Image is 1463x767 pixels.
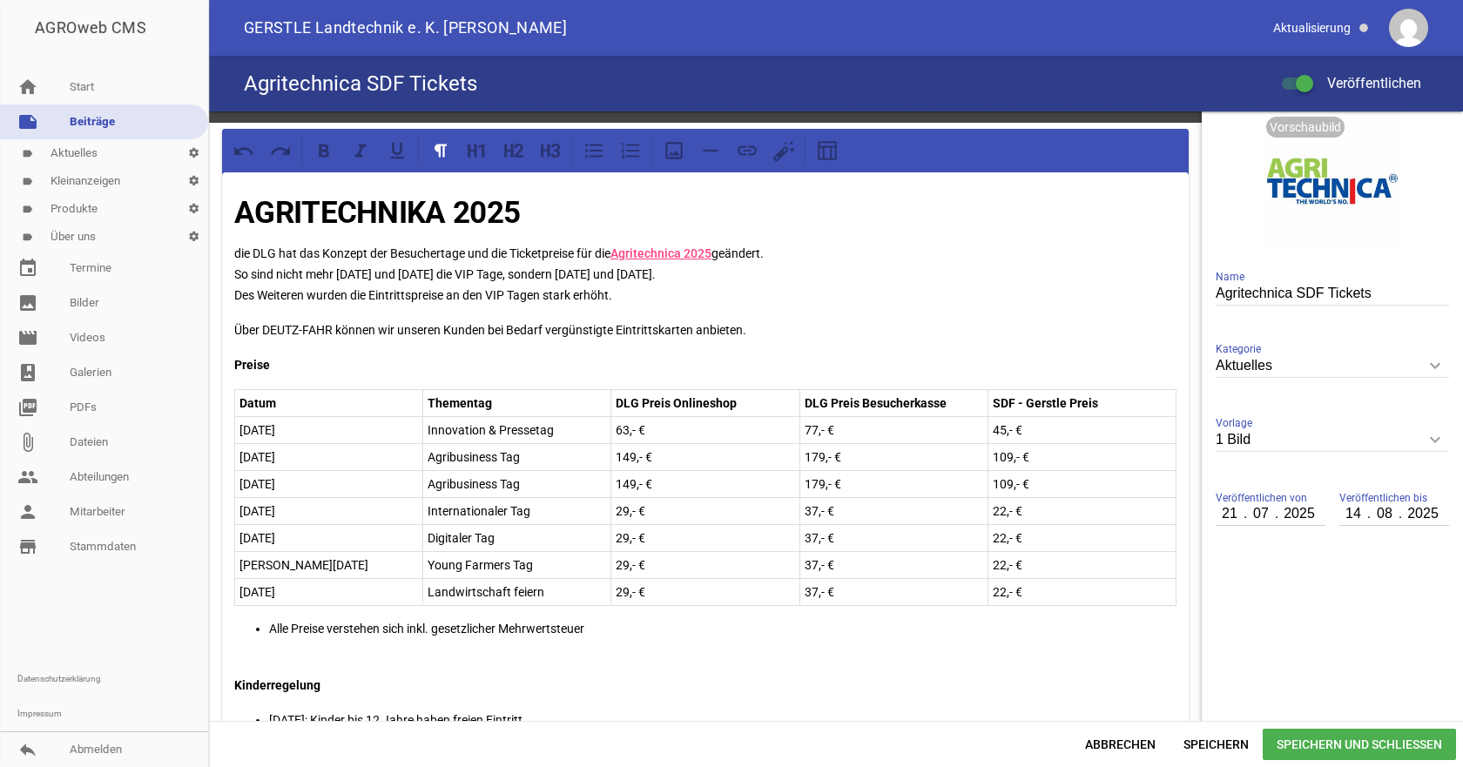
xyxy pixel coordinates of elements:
input: mm [1369,502,1400,525]
i: home [17,77,38,98]
strong: AGRITECHNIKA 2025 [234,195,520,231]
input: dd [1339,502,1369,525]
i: movie [17,327,38,348]
p: Digitaler Tag [428,528,606,548]
i: settings [179,223,208,251]
p: 37,- € [805,582,983,602]
span: Veröffentlichen bis [1339,489,1427,507]
i: label [22,176,33,187]
p: 179,- € [805,447,983,468]
strong: DLG Preis Besucherkasse [805,396,947,410]
span: Speichern und Schließen [1263,729,1456,760]
strong: Kinderregelung [234,678,320,692]
p: 179,- € [805,474,983,495]
p: 22,- € [993,582,1171,602]
p: Über DEUTZ-FAHR können wir unseren Kunden bei Bedarf vergünstigte Eintrittskarten anbieten. [234,320,1176,340]
p: 22,- € [993,528,1171,548]
i: label [22,148,33,159]
i: event [17,258,38,279]
input: mm [1245,502,1277,525]
strong: Thementag [428,396,492,410]
i: store_mall_directory [17,536,38,557]
p: 37,- € [805,501,983,521]
i: settings [179,139,208,167]
p: Alle Preise verstehen sich inkl. gesetzlicher Mehrwertsteuer [269,618,1176,639]
p: Young Farmers Tag [428,555,606,575]
p: 109,- € [993,474,1171,495]
input: dd [1216,502,1245,525]
span: Abbrechen [1071,729,1170,760]
p: [DATE] [239,420,418,441]
p: [DATE] [239,474,418,495]
p: 22,- € [993,501,1171,521]
div: Vorschaubild [1266,117,1345,138]
p: 63,- € [616,420,794,441]
input: yyyy [1400,502,1444,525]
i: people [17,467,38,488]
p: [DATE]: Kinder bis 12 Jahre haben freien Eintritt [269,710,1176,730]
i: image [17,293,38,313]
p: 45,- € [993,420,1171,441]
p: Agribusiness Tag [428,474,606,495]
a: Agritechnica 2025 [610,246,711,260]
i: photo_album [17,362,38,383]
strong: SDF - Gerstle Preis [993,396,1098,410]
p: 22,- € [993,555,1171,575]
span: Veröffentlichen [1306,75,1421,91]
span: Speichern [1170,729,1263,760]
i: reply [17,739,38,760]
i: picture_as_pdf [17,397,38,418]
p: 109,- € [993,447,1171,468]
p: 29,- € [616,555,794,575]
i: person [17,501,38,522]
h4: Agritechnica SDF Tickets [244,70,477,98]
p: [PERSON_NAME][DATE] [239,555,418,575]
input: yyyy [1277,502,1320,525]
i: label [22,204,33,215]
strong: Datum [239,396,276,410]
p: [DATE] [239,501,418,521]
p: 37,- € [805,528,983,548]
strong: DLG Preis Onlineshop [616,396,737,410]
p: [DATE] [239,447,418,468]
p: 149,- € [616,447,794,468]
i: keyboard_arrow_down [1421,352,1449,380]
p: 29,- € [616,528,794,548]
span: Veröffentlichen von [1216,489,1307,507]
p: 37,- € [805,555,983,575]
p: Agribusiness Tag [428,447,606,468]
p: 149,- € [616,474,794,495]
span: GERSTLE Landtechnik e. K. [PERSON_NAME] [244,20,567,36]
p: Landwirtschaft feiern [428,582,606,602]
i: keyboard_arrow_down [1421,426,1449,454]
p: 29,- € [616,501,794,521]
p: 29,- € [616,582,794,602]
i: settings [179,195,208,223]
p: Internationaler Tag [428,501,606,521]
p: [DATE] [239,582,418,602]
p: Innovation & Pressetag [428,420,606,441]
p: 77,- € [805,420,983,441]
strong: Preise [234,358,270,372]
i: attach_file [17,432,38,453]
p: die DLG hat das Konzept der Besuchertage und die Ticketpreise für die geändert. So sind nicht meh... [234,243,1176,306]
i: label [22,232,33,243]
p: [DATE] [239,528,418,548]
i: note [17,111,38,132]
i: settings [179,167,208,195]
